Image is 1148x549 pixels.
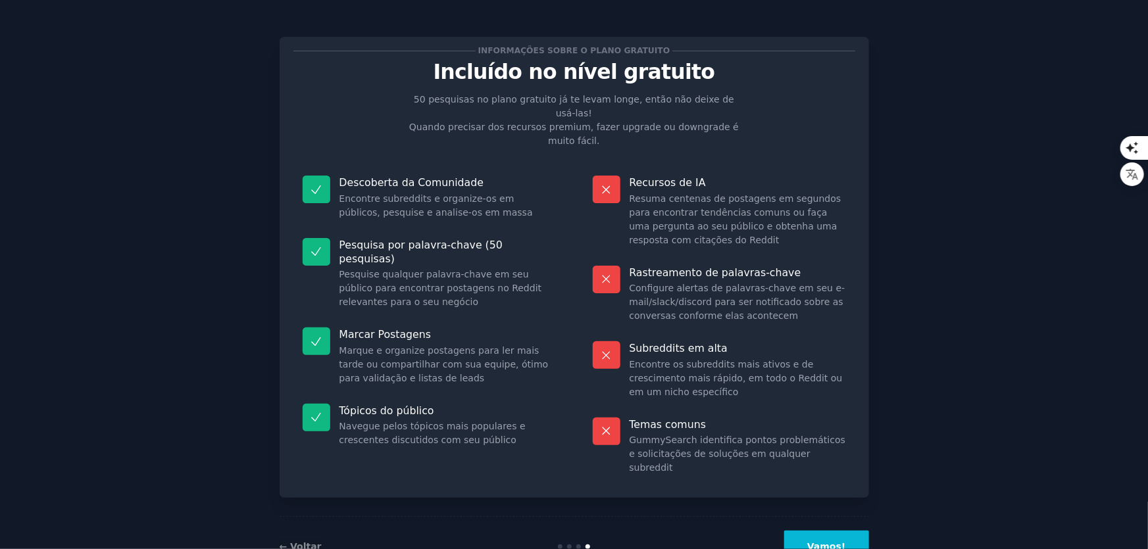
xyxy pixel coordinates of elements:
font: Temas comuns [630,418,707,431]
font: Subreddits em alta [630,342,728,354]
font: Descoberta da Comunidade [339,176,484,189]
font: Quando precisar dos recursos premium, fazer upgrade ou downgrade é muito fácil. [409,122,739,146]
font: Marcar Postagens [339,328,432,341]
font: 50 pesquisas no plano gratuito já te levam longe, então não deixe de usá-las! [414,94,734,118]
font: GummySearch identifica pontos problemáticos e solicitações de soluções em qualquer subreddit [630,435,846,473]
font: Pesquisa por palavra-chave (50 pesquisas) [339,239,503,265]
font: Pesquise qualquer palavra-chave em seu público para encontrar postagens no Reddit relevantes para... [339,269,542,307]
font: Tópicos do público [339,404,434,417]
font: Recursos de IA [630,176,706,189]
font: Navegue pelos tópicos mais populares e crescentes discutidos com seu público [339,421,526,445]
font: Rastreamento de palavras-chave [630,266,801,279]
font: Encontre subreddits e organize-os em públicos, pesquise e analise-os em massa [339,193,533,218]
font: Incluído no nível gratuito [434,60,715,84]
font: Marque e organize postagens para ler mais tarde ou compartilhar com sua equipe, ótimo para valida... [339,345,549,383]
font: Encontre os subreddits mais ativos e de crescimento mais rápido, em todo o Reddit ou em um nicho ... [630,359,843,397]
font: Informações sobre o plano gratuito [478,47,670,56]
font: Configure alertas de palavras-chave em seu e-mail/slack/discord para ser notificado sobre as conv... [630,283,845,321]
font: Resuma centenas de postagens em segundos para encontrar tendências comuns ou faça uma pergunta ao... [630,193,841,245]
